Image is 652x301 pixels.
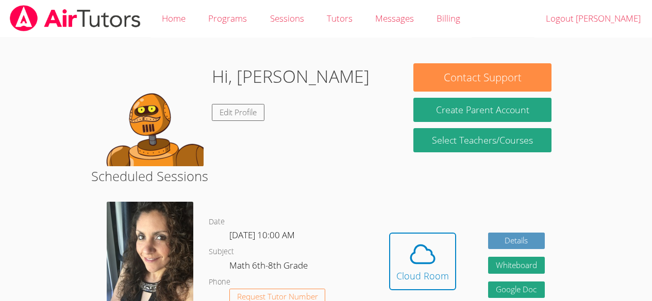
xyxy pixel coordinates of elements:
button: Contact Support [413,63,551,92]
dt: Subject [209,245,234,258]
a: Google Doc [488,281,545,298]
dd: Math 6th-8th Grade [229,258,310,276]
img: default.png [101,63,204,166]
img: airtutors_banner-c4298cdbf04f3fff15de1276eac7730deb9818008684d7c2e4769d2f7ddbe033.png [9,5,142,31]
a: Edit Profile [212,104,264,121]
h1: Hi, [PERSON_NAME] [212,63,370,90]
span: Request Tutor Number [237,293,318,300]
a: Select Teachers/Courses [413,128,551,152]
div: Cloud Room [396,269,449,283]
a: Details [488,233,545,250]
span: Messages [375,12,414,24]
h2: Scheduled Sessions [91,166,561,186]
button: Create Parent Account [413,98,551,122]
button: Whiteboard [488,257,545,274]
span: [DATE] 10:00 AM [229,229,295,241]
dt: Phone [209,276,230,289]
dt: Date [209,216,225,228]
button: Cloud Room [389,233,456,290]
